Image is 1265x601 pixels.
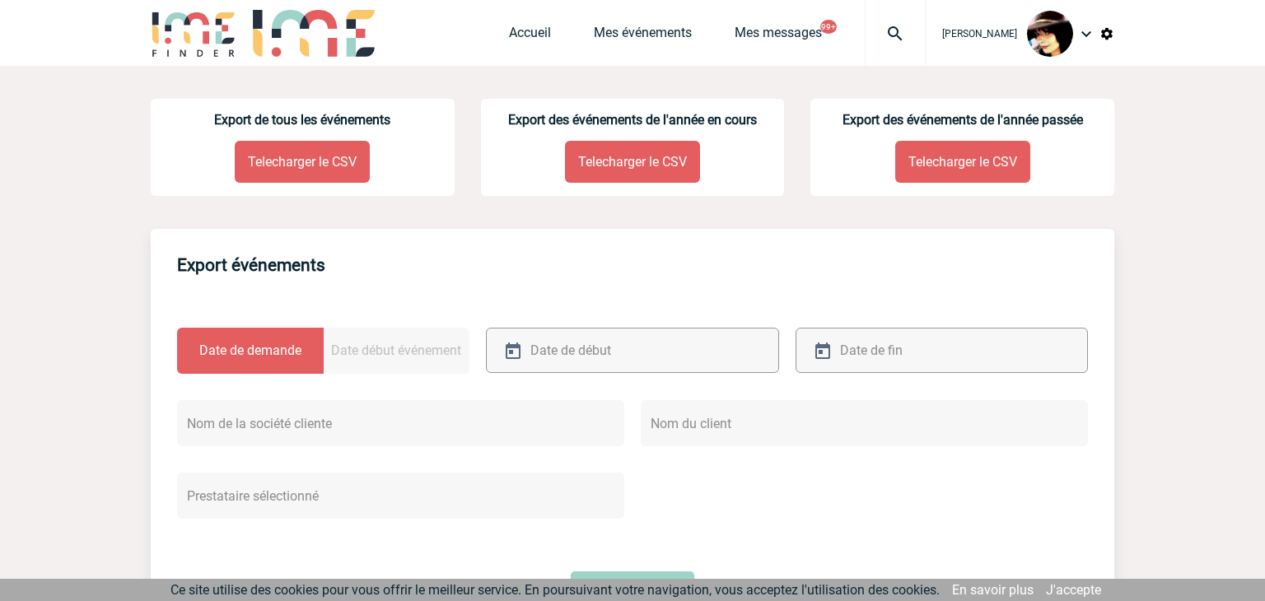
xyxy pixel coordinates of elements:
[952,582,1034,598] a: En savoir plus
[1046,582,1101,598] a: J'accepte
[177,328,324,374] label: Date de demande
[810,112,1114,128] h3: Export des événements de l'année passée
[735,25,822,48] a: Mes messages
[942,28,1017,40] span: [PERSON_NAME]
[820,20,837,34] button: 99+
[151,10,236,57] img: IME-Finder
[177,255,325,275] h4: Export événements
[177,473,624,519] input: Prestataire sélectionné
[324,328,470,374] label: Date début événement
[509,25,551,48] a: Accueil
[895,141,1030,183] a: Telecharger le CSV
[526,338,701,362] input: Date de début
[565,141,700,183] a: Telecharger le CSV
[481,112,785,128] h3: Export des événements de l'année en cours
[177,400,624,446] input: Nom de la société cliente
[170,582,940,598] span: Ce site utilise des cookies pour vous offrir le meilleur service. En poursuivant votre navigation...
[151,112,455,128] h3: Export de tous les événements
[594,25,692,48] a: Mes événements
[1027,11,1073,57] img: 101023-0.jpg
[836,338,1011,362] input: Date de fin
[235,141,370,183] a: Telecharger le CSV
